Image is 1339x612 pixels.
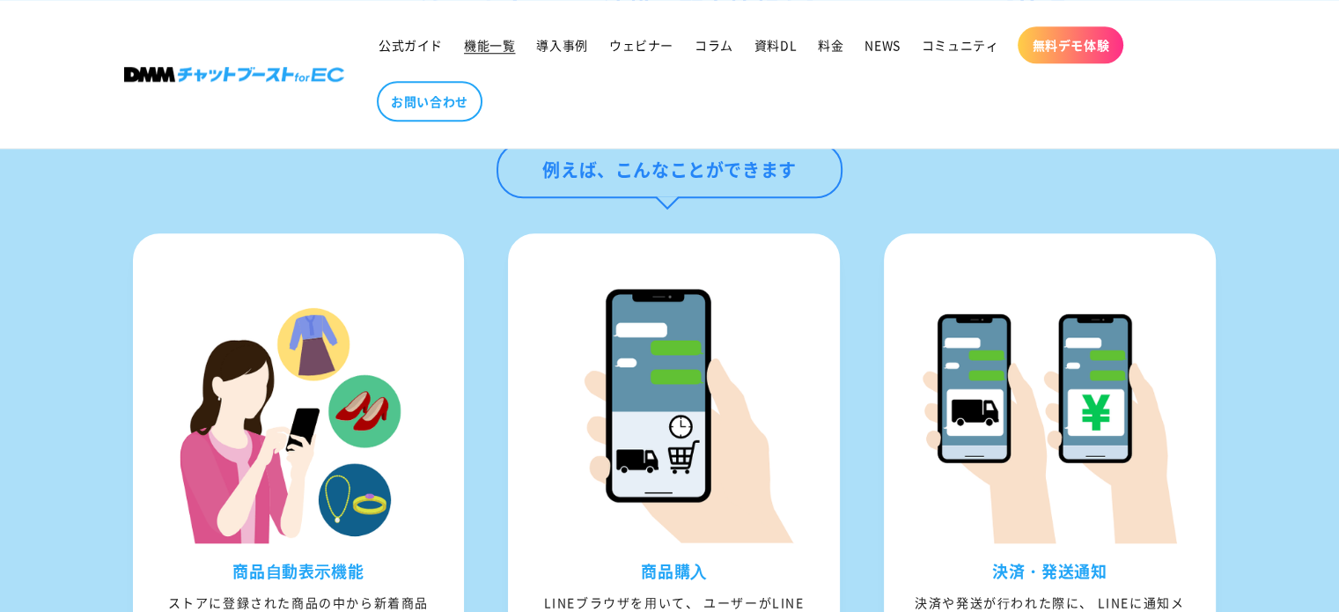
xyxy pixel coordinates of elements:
a: NEWS [854,26,910,63]
a: お問い合わせ [377,81,482,122]
a: ウェビナー [599,26,684,63]
span: お問い合わせ [391,93,468,109]
span: ウェビナー [609,37,673,53]
a: 導入事例 [526,26,598,63]
span: 導入事例 [536,37,587,53]
span: 機能一覧 [464,37,515,53]
a: 機能一覧 [453,26,526,63]
span: 資料DL [754,37,797,53]
a: 資料DL [744,26,807,63]
a: 公式ガイド [368,26,453,63]
div: 例えば、こんなことができます [497,142,842,198]
span: 料金 [818,37,843,53]
span: 無料デモ体験 [1032,37,1109,53]
a: コミュニティ [911,26,1010,63]
span: コミュニティ [922,37,999,53]
h3: 決済・発送通知 [888,561,1211,581]
a: コラム [684,26,744,63]
img: 商品⾃動表⽰機能 [164,273,434,543]
span: コラム [695,37,733,53]
img: 株式会社DMM Boost [124,67,344,82]
img: 決済・発送通知 [915,273,1185,543]
a: 無料デモ体験 [1018,26,1123,63]
img: 商品購⼊ [539,273,809,543]
span: 公式ガイド [379,37,443,53]
h3: 商品購⼊ [512,561,835,581]
h3: 商品⾃動表⽰機能 [137,561,460,581]
a: 料金 [807,26,854,63]
span: NEWS [864,37,900,53]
